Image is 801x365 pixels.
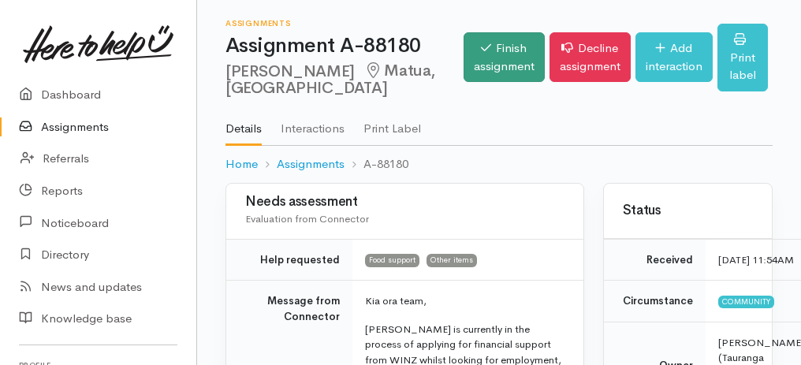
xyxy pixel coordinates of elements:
li: A-88180 [345,155,408,173]
h3: Status [623,203,753,218]
span: Other items [427,254,477,266]
td: Help requested [226,239,352,281]
a: Home [225,155,258,173]
nav: breadcrumb [225,146,773,183]
a: Print Label [363,101,421,145]
span: Community [718,296,774,308]
a: Interactions [281,101,345,145]
h1: Assignment A-88180 [225,35,464,58]
a: Add interaction [635,32,713,82]
h2: [PERSON_NAME] [225,62,464,98]
a: Details [225,101,262,147]
a: Finish assignment [464,32,545,82]
h3: Needs assessment [245,195,564,210]
a: Assignments [277,155,345,173]
span: Matua, [GEOGRAPHIC_DATA] [225,61,435,98]
td: Received [604,239,706,281]
span: Food support [365,254,419,266]
h6: Assignments [225,19,464,28]
p: Kia ora team, [365,293,564,309]
a: Print label [717,24,768,91]
td: Circumstance [604,281,706,322]
time: [DATE] 11:54AM [718,253,794,266]
span: Evaluation from Connector [245,212,369,225]
a: Decline assignment [550,32,631,82]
